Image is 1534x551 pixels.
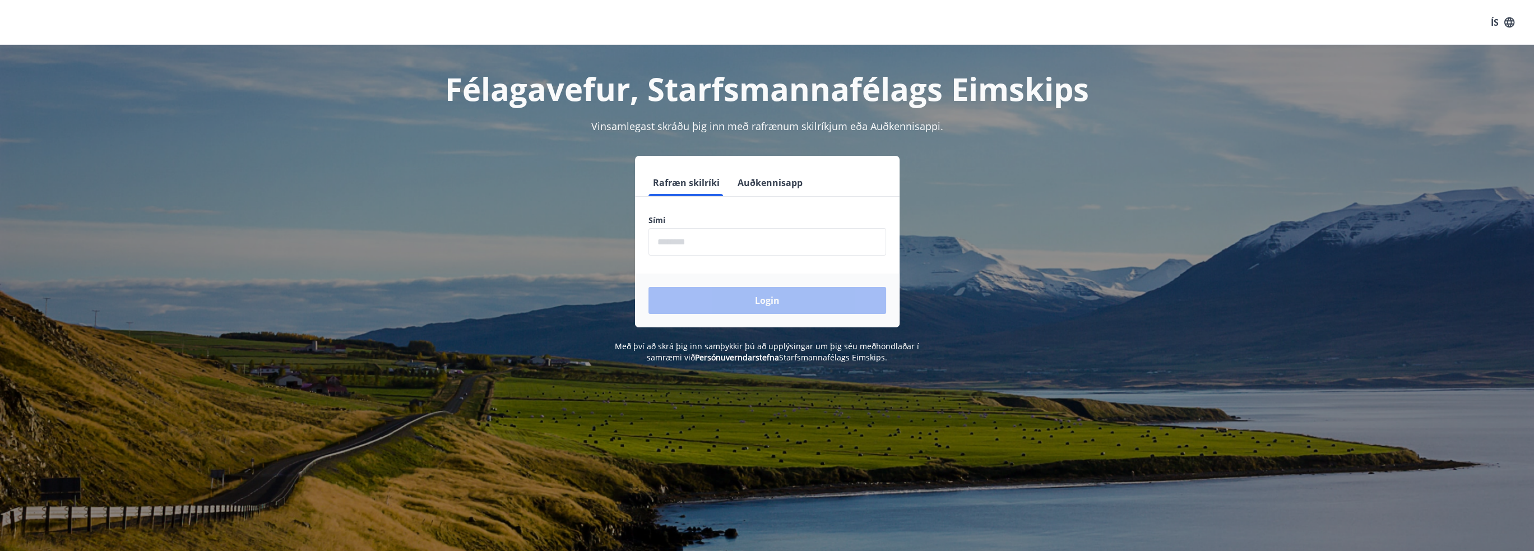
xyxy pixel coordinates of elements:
[695,352,779,363] a: Persónuverndarstefna
[1485,12,1521,33] button: ÍS
[591,119,943,133] span: Vinsamlegast skráðu þig inn með rafrænum skilríkjum eða Auðkennisappi.
[615,341,919,363] span: Með því að skrá þig inn samþykkir þú að upplýsingar um þig séu meðhöndlaðar í samræmi við Starfsm...
[377,67,1157,110] h1: Félagavefur, Starfsmannafélags Eimskips
[648,215,886,226] label: Sími
[648,169,724,196] button: Rafræn skilríki
[733,169,807,196] button: Auðkennisapp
